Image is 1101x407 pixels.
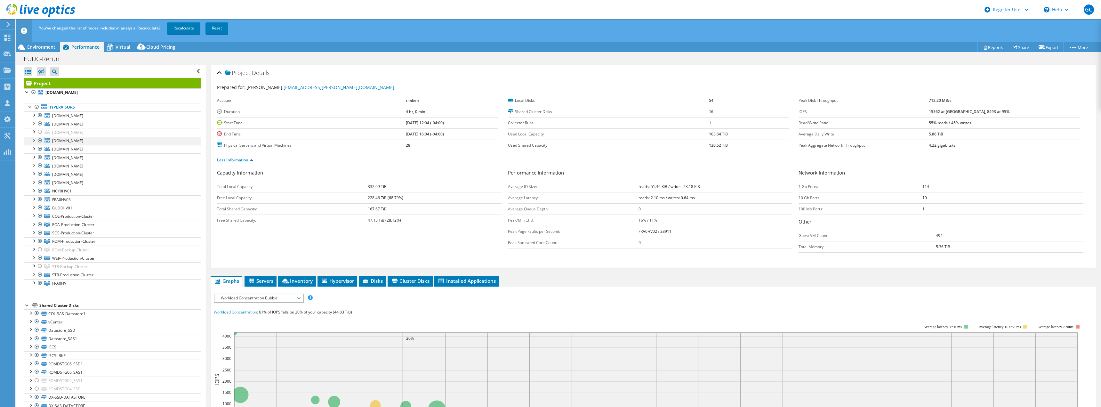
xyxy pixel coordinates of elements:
label: Peak Disk Throughput [799,97,928,104]
a: More [1063,42,1093,52]
a: [DOMAIN_NAME] [24,145,201,153]
tspan: Average latency <=10ms [923,325,962,329]
td: Average Latency: [508,192,639,203]
label: Shared Cluster Disks [508,109,709,115]
text: 2500 [222,367,231,373]
span: SOS-Production-Cluster [52,230,94,236]
a: COL-SAS-Datastore1 [24,309,201,318]
a: ROMDSTG04_SSD [24,385,201,393]
label: Duration [217,109,406,115]
a: [DOMAIN_NAME] [24,179,201,187]
label: Prepared for: [217,84,245,90]
label: IOPS [799,109,928,115]
a: FRA0HV [24,279,201,288]
b: 712.20 MB/s [929,98,952,103]
span: Workload Concentration: [214,309,258,315]
span: STR-Backup-Cluster [52,264,87,269]
b: 16% / 11% [639,217,657,223]
span: Performance [71,44,100,50]
td: Total Local Capacity: [217,181,368,192]
b: reads: 51.46 KiB / writes: 23.18 KiB [639,184,700,189]
b: 1 [709,120,711,126]
span: Virtual [116,44,130,50]
td: Guest VM Count: [799,230,936,241]
span: Details [252,69,269,77]
span: Graphs [214,278,239,284]
td: Average Queue Depth: [508,203,639,215]
a: NCY0HV01 [24,187,201,195]
b: [DATE] 16:04 (-04:00) [406,131,444,137]
a: DX-SSD-DATASTORE [24,393,201,402]
td: Free Shared Capacity: [217,215,368,226]
b: 47.15 TiB (28.12%) [368,217,401,223]
td: 10 Gb Ports: [799,192,922,203]
span: [DOMAIN_NAME] [52,130,83,135]
span: Project [225,70,250,76]
a: ROMDSTG06_SAS1 [24,368,201,376]
td: Average IO Size: [508,181,639,192]
span: Servers [248,278,273,284]
a: [DOMAIN_NAME] [24,137,201,145]
text: 1500 [222,390,231,395]
b: reads: 2.10 ms / writes: 0.64 ms [639,195,695,200]
span: ROA-Production-Cluster [52,222,94,227]
text: Average latency >20ms [1037,325,1073,329]
span: NCY0HV01 [52,188,72,194]
a: [DOMAIN_NAME] [24,88,201,97]
span: FRA0HV [52,281,66,286]
label: Used Shared Capacity [508,142,709,149]
b: 228.46 TiB (68.79%) [368,195,403,200]
text: 20% [406,336,414,341]
b: 28 [406,142,410,148]
b: 4 hr, 0 min [406,109,425,114]
span: COL-Production-Cluster [52,214,94,219]
b: 0 [639,240,641,245]
a: Reset [205,22,228,34]
span: [DOMAIN_NAME] [52,113,83,118]
h3: Other [799,218,1083,227]
span: [DOMAIN_NAME] [52,146,83,152]
td: Free Local Capacity: [217,192,368,203]
div: Shared Cluster Disks [39,302,201,309]
span: Hypervisor [321,278,354,284]
a: ROM-Backup-Cluster [24,246,201,254]
span: ROM-Production-Cluster [52,239,95,244]
a: Datastore_SSD [24,326,201,334]
h3: Network Information [799,169,1083,178]
a: [DOMAIN_NAME] [24,153,201,162]
a: iSCSI-BKP [24,351,201,360]
b: 5.36 TiB [936,244,950,249]
label: Account [217,97,406,104]
a: vCenter [24,318,201,326]
text: 1000 [222,401,231,406]
b: FRA0HV02 / 28911 [639,229,671,234]
a: [DOMAIN_NAME] [24,128,201,136]
b: timken [406,98,419,103]
a: [DOMAIN_NAME] [24,162,201,170]
label: Local Disks [508,97,709,104]
span: [DOMAIN_NAME] [52,163,83,169]
b: 5.86 TiB [929,131,943,137]
a: ROMDSTG04_SAS1 [24,377,201,385]
label: Average Daily Write [799,131,928,137]
b: 55% reads / 45% writes [929,120,971,126]
a: [DOMAIN_NAME] [24,170,201,178]
a: Datastore_SAS1 [24,335,201,343]
td: Total Memory: [799,241,936,252]
b: [DATE] 12:04 (-04:00) [406,120,444,126]
a: Hypervisors [24,103,201,111]
span: ROM-Backup-Cluster [52,247,89,253]
span: Installed Applications [438,278,496,284]
a: Reports [977,42,1008,52]
td: 100 Mb Ports: [799,203,922,215]
b: 15562 at [GEOGRAPHIC_DATA], 8493 at 95% [929,109,1009,114]
span: WER-Production-Cluster [52,256,95,261]
a: Export [1034,42,1064,52]
text: 2000 [222,379,231,384]
b: 16 [709,109,713,114]
h1: EUDC-Rerun [21,55,69,62]
a: iSCSI [24,343,201,351]
span: BUD0HV01 [52,205,72,211]
b: 494 [936,233,943,238]
span: [PERSON_NAME], [246,84,394,90]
